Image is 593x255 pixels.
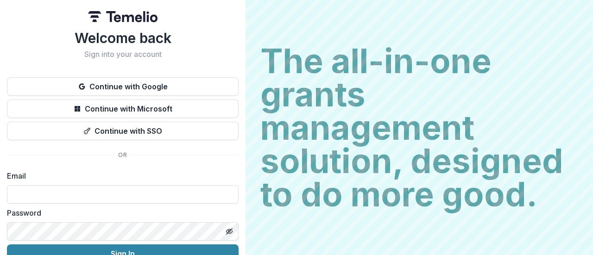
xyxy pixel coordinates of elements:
img: Temelio [88,11,158,22]
label: Email [7,170,233,181]
label: Password [7,207,233,218]
button: Continue with Microsoft [7,100,239,118]
button: Continue with SSO [7,122,239,140]
h1: Welcome back [7,30,239,46]
h2: Sign into your account [7,50,239,59]
button: Toggle password visibility [222,224,237,239]
button: Continue with Google [7,77,239,96]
